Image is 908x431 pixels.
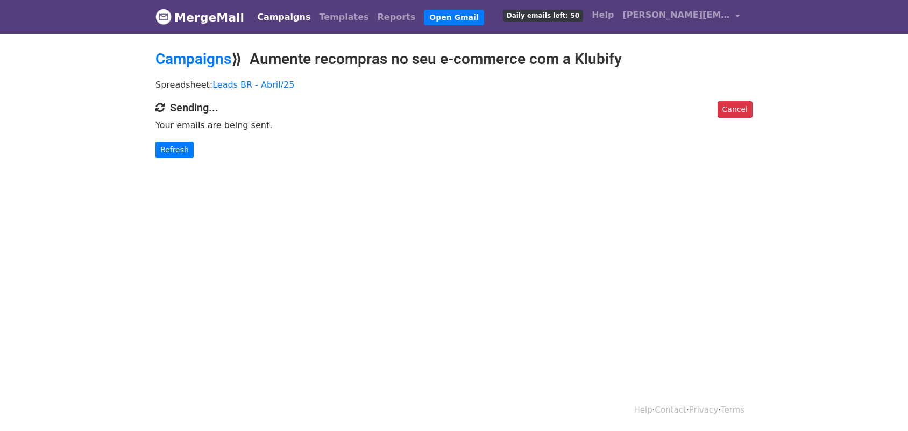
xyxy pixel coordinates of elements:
[253,6,315,28] a: Campaigns
[315,6,373,28] a: Templates
[622,9,730,22] span: [PERSON_NAME][EMAIL_ADDRESS][DOMAIN_NAME]
[721,405,744,415] a: Terms
[155,101,753,114] h4: Sending...
[689,405,718,415] a: Privacy
[373,6,420,28] a: Reports
[587,4,618,26] a: Help
[424,10,484,25] a: Open Gmail
[634,405,652,415] a: Help
[155,142,194,158] a: Refresh
[499,4,587,26] a: Daily emails left: 50
[155,9,172,25] img: MergeMail logo
[655,405,686,415] a: Contact
[212,80,294,90] a: Leads BR - Abril/25
[718,101,753,118] a: Cancel
[155,50,753,68] h2: ⟫ Aumente recompras no seu e-commerce com a Klubify
[618,4,744,30] a: [PERSON_NAME][EMAIL_ADDRESS][DOMAIN_NAME]
[155,50,231,68] a: Campaigns
[155,119,753,131] p: Your emails are being sent.
[503,10,583,22] span: Daily emails left: 50
[155,6,244,29] a: MergeMail
[155,79,753,90] p: Spreadsheet:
